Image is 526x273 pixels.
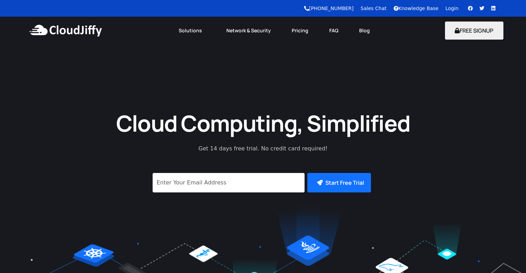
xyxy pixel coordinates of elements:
[153,173,305,192] input: Enter Your Email Address
[168,23,216,38] a: Solutions
[281,23,319,38] a: Pricing
[445,6,459,11] a: Login
[168,144,359,153] p: Get 14 days free trial. No credit card required!
[394,6,439,11] a: Knowledge Base
[445,27,504,34] a: FREE SIGNUP
[319,23,349,38] a: FAQ
[445,22,504,40] button: FREE SIGNUP
[349,23,380,38] a: Blog
[304,6,354,11] a: [PHONE_NUMBER]
[361,6,386,11] a: Sales Chat
[107,109,420,138] h1: Cloud Computing, Simplified
[307,173,371,192] button: Start Free Trial
[216,23,281,38] a: Network & Security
